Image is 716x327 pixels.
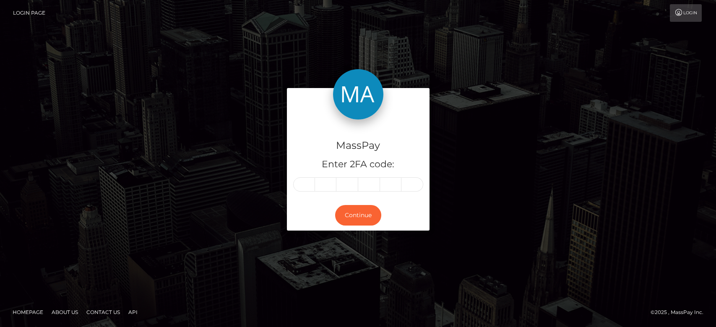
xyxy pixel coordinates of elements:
[651,308,710,317] div: © 2025 , MassPay Inc.
[293,158,423,171] h5: Enter 2FA code:
[48,306,81,319] a: About Us
[670,4,702,22] a: Login
[13,4,45,22] a: Login Page
[293,138,423,153] h4: MassPay
[333,69,383,119] img: MassPay
[335,205,381,226] button: Continue
[9,306,47,319] a: Homepage
[83,306,123,319] a: Contact Us
[125,306,141,319] a: API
